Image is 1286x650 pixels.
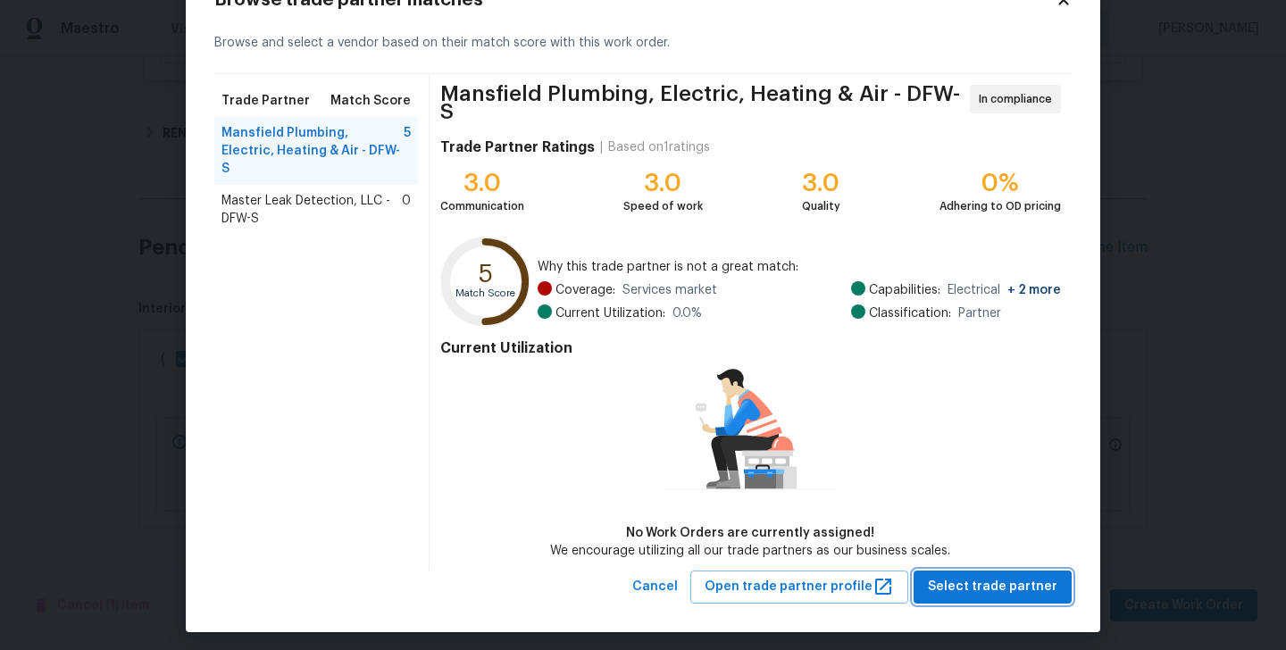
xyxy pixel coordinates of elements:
div: Speed of work [623,197,703,215]
span: Master Leak Detection, LLC - DFW-S [221,192,402,228]
div: | [595,138,608,156]
button: Open trade partner profile [690,571,908,604]
div: Quality [802,197,840,215]
span: Trade Partner [221,92,310,110]
text: Match Score [455,288,515,298]
div: Browse and select a vendor based on their match score with this work order. [214,12,1072,74]
span: Mansfield Plumbing, Electric, Heating & Air - DFW-S [440,85,964,121]
h4: Current Utilization [440,339,1061,357]
span: Mansfield Plumbing, Electric, Heating & Air - DFW-S [221,124,404,178]
div: Communication [440,197,524,215]
span: 5 [404,124,411,178]
div: Based on 1 ratings [608,138,710,156]
span: Match Score [330,92,411,110]
div: Adhering to OD pricing [939,197,1061,215]
text: 5 [479,262,493,287]
span: Electrical [948,281,1061,299]
span: Capabilities: [869,281,940,299]
button: Select trade partner [914,571,1072,604]
span: Coverage: [555,281,615,299]
span: + 2 more [1007,284,1061,296]
span: Classification: [869,304,951,322]
span: 0 [402,192,411,228]
div: We encourage utilizing all our trade partners as our business scales. [550,542,950,560]
div: 3.0 [623,174,703,192]
span: Cancel [632,576,678,598]
span: Select trade partner [928,576,1057,598]
span: Services market [622,281,717,299]
h4: Trade Partner Ratings [440,138,595,156]
button: Cancel [625,571,685,604]
div: No Work Orders are currently assigned! [550,524,950,542]
span: Why this trade partner is not a great match: [538,258,1061,276]
span: 0.0 % [672,304,702,322]
div: 0% [939,174,1061,192]
div: 3.0 [802,174,840,192]
span: Partner [958,304,1001,322]
span: Current Utilization: [555,304,665,322]
span: Open trade partner profile [705,576,894,598]
span: In compliance [979,90,1059,108]
div: 3.0 [440,174,524,192]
